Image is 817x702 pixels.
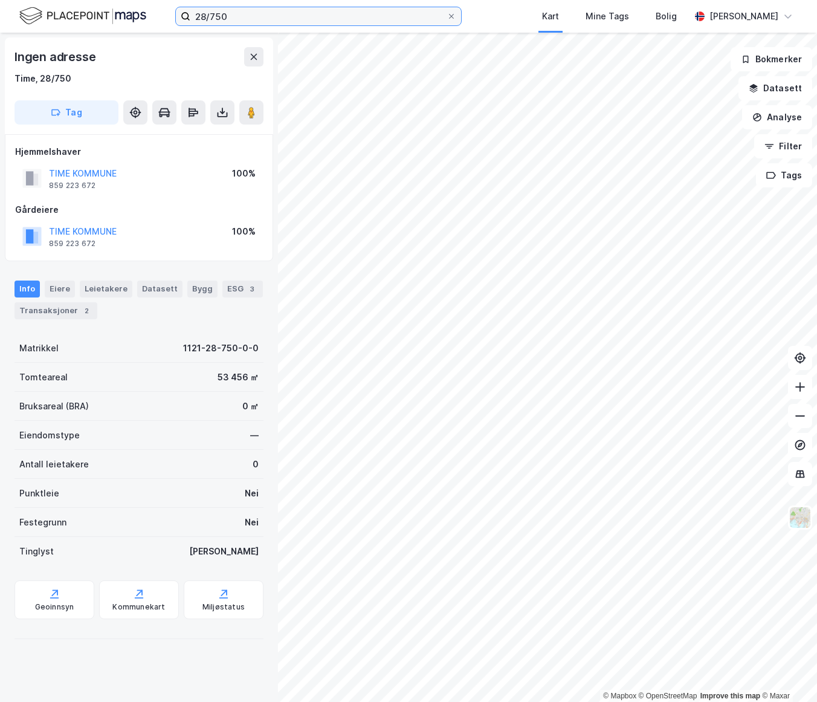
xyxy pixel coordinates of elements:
[15,281,40,297] div: Info
[757,644,817,702] div: Kontrollprogram for chat
[15,47,98,67] div: Ingen adresse
[731,47,812,71] button: Bokmerker
[45,281,75,297] div: Eiere
[754,134,812,158] button: Filter
[80,281,132,297] div: Leietakere
[19,5,146,27] img: logo.f888ab2527a4732fd821a326f86c7f29.svg
[742,105,812,129] button: Analyse
[603,692,636,700] a: Mapbox
[15,100,118,125] button: Tag
[738,76,812,100] button: Datasett
[242,399,259,414] div: 0 ㎡
[757,644,817,702] iframe: Chat Widget
[218,370,259,385] div: 53 456 ㎡
[19,428,80,443] div: Eiendomstype
[542,9,559,24] div: Kart
[245,486,259,501] div: Nei
[19,515,66,530] div: Festegrunn
[246,283,258,295] div: 3
[35,602,74,612] div: Geoinnsyn
[49,181,95,190] div: 859 223 672
[15,203,263,217] div: Gårdeiere
[222,281,263,297] div: ESG
[183,341,259,356] div: 1121-28-750-0-0
[112,602,165,612] div: Kommunekart
[19,486,59,501] div: Punktleie
[15,71,71,86] div: Time, 28/750
[19,399,89,414] div: Bruksareal (BRA)
[232,224,256,239] div: 100%
[639,692,697,700] a: OpenStreetMap
[245,515,259,530] div: Nei
[586,9,629,24] div: Mine Tags
[49,239,95,249] div: 859 223 672
[190,7,447,25] input: Søk på adresse, matrikkel, gårdeiere, leietakere eller personer
[709,9,778,24] div: [PERSON_NAME]
[756,163,812,187] button: Tags
[19,370,68,385] div: Tomteareal
[250,428,259,443] div: —
[187,281,218,297] div: Bygg
[656,9,677,24] div: Bolig
[700,692,760,700] a: Improve this map
[19,544,54,559] div: Tinglyst
[19,341,59,356] div: Matrikkel
[232,166,256,181] div: 100%
[137,281,182,297] div: Datasett
[19,457,89,472] div: Antall leietakere
[15,145,263,159] div: Hjemmelshaver
[789,506,812,529] img: Z
[80,305,92,317] div: 2
[202,602,245,612] div: Miljøstatus
[189,544,259,559] div: [PERSON_NAME]
[15,302,97,319] div: Transaksjoner
[253,457,259,472] div: 0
